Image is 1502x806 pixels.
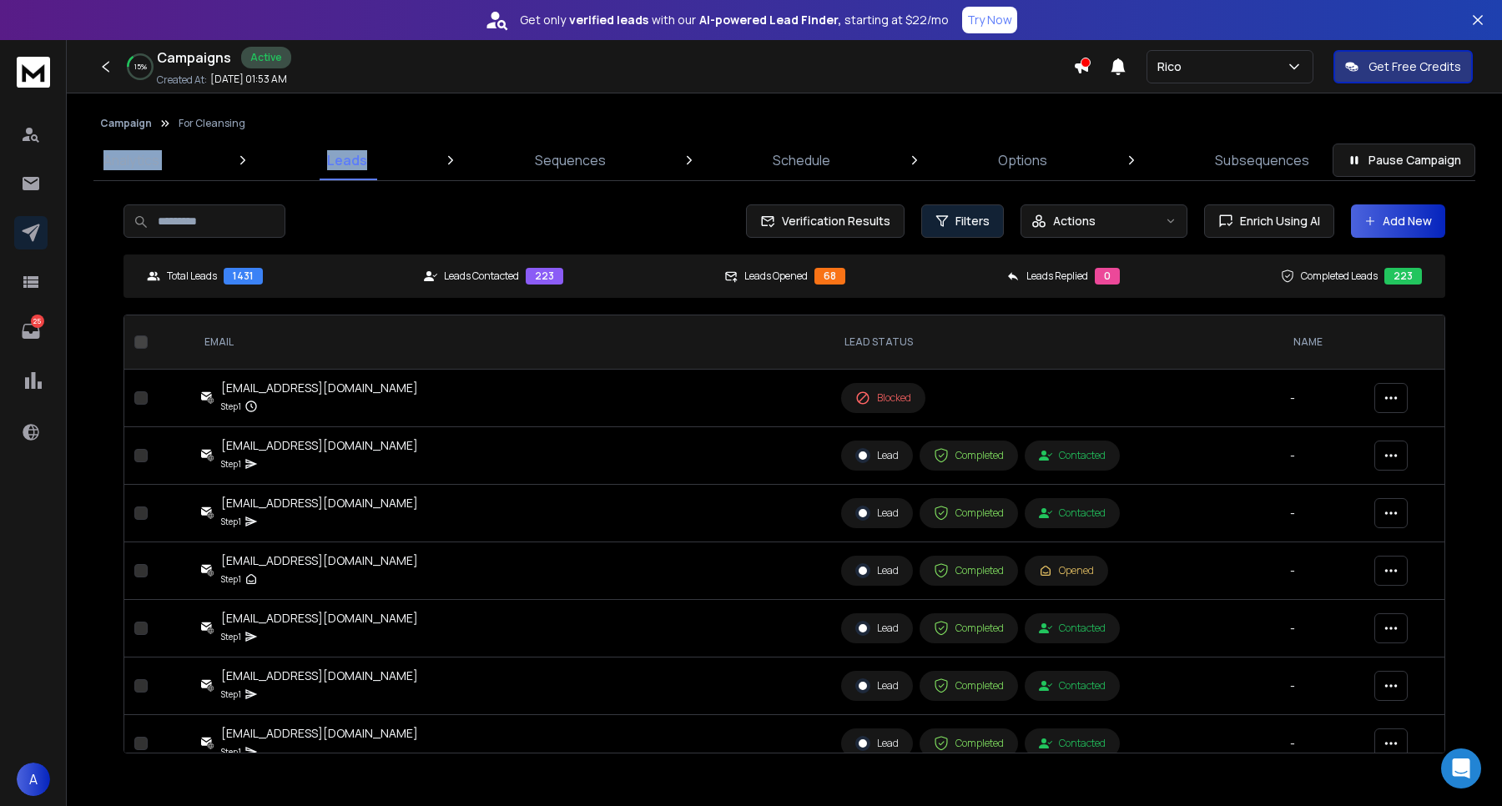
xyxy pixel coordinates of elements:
button: Pause Campaign [1333,144,1475,177]
div: Completed [934,448,1004,463]
a: Analytics [93,140,169,180]
button: Add New [1351,204,1445,238]
p: Total Leads [167,270,217,283]
p: Step 1 [221,628,241,645]
td: - [1280,485,1364,542]
th: NAME [1280,315,1364,370]
td: - [1280,370,1364,427]
div: 223 [1384,268,1422,285]
p: Rico [1157,58,1188,75]
button: Get Free Credits [1333,50,1473,83]
div: Completed [934,621,1004,636]
a: Leads [317,140,377,180]
button: Filters [921,204,1004,238]
div: [EMAIL_ADDRESS][DOMAIN_NAME] [221,667,418,684]
div: Lead [855,621,899,636]
button: A [17,763,50,796]
p: Options [998,150,1047,170]
td: - [1280,427,1364,485]
div: 0 [1095,268,1120,285]
p: Created At: [157,73,207,87]
div: 68 [814,268,845,285]
p: Step 1 [221,456,241,472]
td: - [1280,715,1364,773]
a: 25 [14,315,48,348]
a: Subsequences [1205,140,1319,180]
div: Contacted [1039,679,1106,693]
button: Try Now [962,7,1017,33]
p: Leads Contacted [444,270,519,283]
p: Leads [327,150,367,170]
span: Filters [955,213,990,229]
div: Contacted [1039,449,1106,462]
p: Step 1 [221,513,241,530]
p: Try Now [967,12,1012,28]
div: Open Intercom Messenger [1441,748,1481,788]
strong: verified leads [569,12,648,28]
div: Completed [934,736,1004,751]
p: Leads Replied [1026,270,1088,283]
h1: Campaigns [157,48,231,68]
div: [EMAIL_ADDRESS][DOMAIN_NAME] [221,380,418,396]
td: - [1280,657,1364,715]
p: Step 1 [221,743,241,760]
div: Active [241,47,291,68]
p: Sequences [535,150,606,170]
div: 223 [526,268,563,285]
div: Opened [1039,564,1094,577]
div: [EMAIL_ADDRESS][DOMAIN_NAME] [221,495,418,511]
td: - [1280,542,1364,600]
div: Completed [934,563,1004,578]
div: [EMAIL_ADDRESS][DOMAIN_NAME] [221,610,418,627]
div: Lead [855,563,899,578]
th: LEAD STATUS [831,315,1280,370]
td: - [1280,600,1364,657]
span: Enrich Using AI [1233,213,1320,229]
p: Actions [1053,213,1096,229]
p: Get Free Credits [1368,58,1461,75]
div: 1431 [224,268,263,285]
a: Schedule [763,140,840,180]
a: Options [988,140,1057,180]
div: Lead [855,678,899,693]
div: [EMAIL_ADDRESS][DOMAIN_NAME] [221,725,418,742]
p: Step 1 [221,571,241,587]
p: 25 [31,315,44,328]
p: For Cleansing [179,117,245,130]
p: Get only with our starting at $22/mo [520,12,949,28]
div: Completed [934,678,1004,693]
p: Completed Leads [1301,270,1378,283]
div: Lead [855,736,899,751]
div: Contacted [1039,737,1106,750]
th: EMAIL [191,315,831,370]
p: Step 1 [221,686,241,703]
p: Subsequences [1215,150,1309,170]
div: Contacted [1039,506,1106,520]
span: Verification Results [775,213,890,229]
div: [EMAIL_ADDRESS][DOMAIN_NAME] [221,552,418,569]
div: Blocked [855,390,911,406]
button: Campaign [100,117,152,130]
div: [EMAIL_ADDRESS][DOMAIN_NAME] [221,437,418,454]
div: Contacted [1039,622,1106,635]
p: [DATE] 01:53 AM [210,73,287,86]
p: Analytics [103,150,159,170]
button: Enrich Using AI [1204,204,1334,238]
a: Sequences [525,140,616,180]
strong: AI-powered Lead Finder, [699,12,841,28]
div: Lead [855,506,899,521]
div: Lead [855,448,899,463]
p: Schedule [773,150,830,170]
p: 15 % [134,62,147,72]
img: logo [17,57,50,88]
p: Leads Opened [744,270,808,283]
div: Completed [934,506,1004,521]
p: Step 1 [221,398,241,415]
button: Verification Results [746,204,905,238]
